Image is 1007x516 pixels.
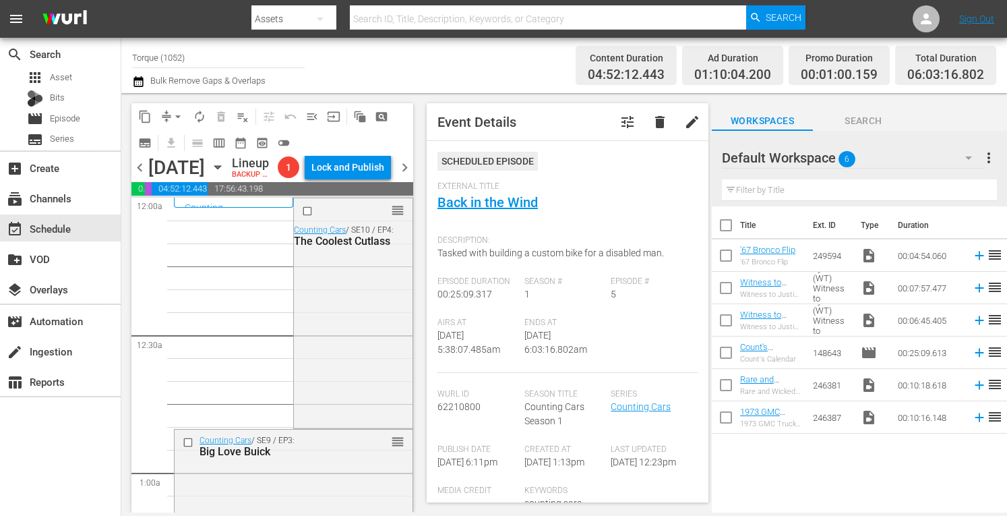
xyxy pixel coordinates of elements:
span: reorder [987,247,1003,263]
span: autorenew_outlined [193,110,206,123]
span: Asset [27,69,43,86]
span: Description: [437,235,691,246]
a: '67 Bronco Flip [740,245,795,255]
span: Wurl Id [437,389,518,400]
span: menu_open [305,110,319,123]
svg: Add to Schedule [972,281,987,295]
span: Search [7,47,23,63]
svg: Add to Schedule [972,248,987,263]
span: reorder [987,376,1003,393]
span: Season # [524,277,605,287]
th: Ext. ID [805,206,853,244]
span: 04:52:12.443 [588,67,665,83]
span: Season Title [524,389,605,400]
td: 249594 [807,239,855,272]
span: 17:56:43.198 [208,182,413,196]
span: Copy Lineup [134,106,156,127]
span: toggle_off [277,136,291,150]
span: Channels [7,191,23,207]
span: 01:10:04.200 [694,67,771,83]
span: Ingestion [7,344,23,360]
span: Episode [27,111,43,127]
a: Count's Calendar [740,342,774,362]
button: tune [611,106,644,138]
svg: Add to Schedule [972,378,987,393]
button: more_vert [981,142,997,174]
div: Ad Duration [694,49,771,67]
span: reorder [391,434,404,449]
span: subtitles_outlined [138,136,152,150]
span: Video [861,280,877,296]
span: Video [861,409,877,426]
span: 00:01:00.159 [145,182,152,196]
th: Duration [890,206,971,244]
svg: Add to Schedule [972,410,987,425]
span: Video [861,377,877,393]
span: 1 [524,289,530,299]
span: Series [611,389,691,400]
span: Create [7,161,23,177]
span: pageview_outlined [375,110,388,123]
a: Counting Cars [611,401,671,412]
span: more_vert [981,150,997,166]
span: Remove Gaps & Overlaps [156,106,189,127]
div: Witness to Justice by A&E (WT) Witness to Justice: [PERSON_NAME] 150 [740,322,802,331]
span: Keywords [524,486,605,496]
span: 6 [838,145,855,173]
div: Total Duration [907,49,984,67]
div: Big Love Buick [200,445,349,458]
span: Asset [50,71,72,84]
button: Search [746,5,805,30]
span: Schedule [7,221,23,237]
th: Type [853,206,890,244]
td: 148643 [807,337,855,369]
span: View Backup [251,132,273,154]
span: Episode Duration [437,277,518,287]
span: edit [684,114,700,130]
span: Bits [50,91,65,105]
span: Month Calendar View [230,132,251,154]
span: Episode [50,112,80,125]
button: delete [644,106,676,138]
a: 1973 GMC Truck Gets EPIC Air Brush [740,407,801,437]
a: Witness to Justice by A&E (WT) Witness to Justice: [PERSON_NAME] 150 [740,277,802,338]
div: Lock and Publish [311,155,384,179]
span: 24 hours Lineup View is OFF [273,132,295,154]
td: Witness to Justice by A&E (WT) Witness to Justice: [PERSON_NAME] 150 [807,304,855,337]
span: [DATE] 1:13pm [524,457,584,467]
div: / SE10 / EP4: [294,225,408,248]
span: VOD [7,252,23,268]
div: Witness to Justice by A&E (WT) Witness to Justice: [PERSON_NAME] 150 [740,290,802,299]
span: Overlays [7,282,23,298]
div: Scheduled Episode [437,152,538,171]
span: Last Updated [611,445,691,455]
div: Lineup [232,156,272,171]
span: Series [50,132,74,146]
div: Promo Duration [801,49,878,67]
span: Bulk Remove Gaps & Overlaps [148,76,266,86]
span: Download as CSV [156,130,182,156]
td: Witness to Justice by A&E (WT) Witness to Justice: [PERSON_NAME] 150 [807,272,855,304]
span: Publish Date [437,445,518,455]
a: Counting Cars [185,202,233,224]
span: reorder [987,279,1003,295]
span: External Title [437,181,691,192]
span: chevron_left [131,159,148,176]
span: Revert to Primary Episode [280,106,301,127]
span: reorder [987,312,1003,328]
span: reorder [987,409,1003,425]
div: BACKUP WILL DELIVER: [DATE] 4a (local) [232,171,272,179]
span: --- [437,498,446,509]
svg: Add to Schedule [972,313,987,328]
button: edit [676,106,708,138]
div: Bits [27,90,43,107]
span: [DATE] 5:38:07.485am [437,330,500,355]
span: reorder [391,203,404,218]
span: Search [766,5,801,30]
span: 04:52:12.443 [152,182,208,196]
div: Count's Calendar [740,355,802,364]
span: 00:25:09.317 [437,289,492,299]
span: Search [813,113,914,130]
span: reorder [987,344,1003,360]
button: Lock and Publish [305,155,391,179]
